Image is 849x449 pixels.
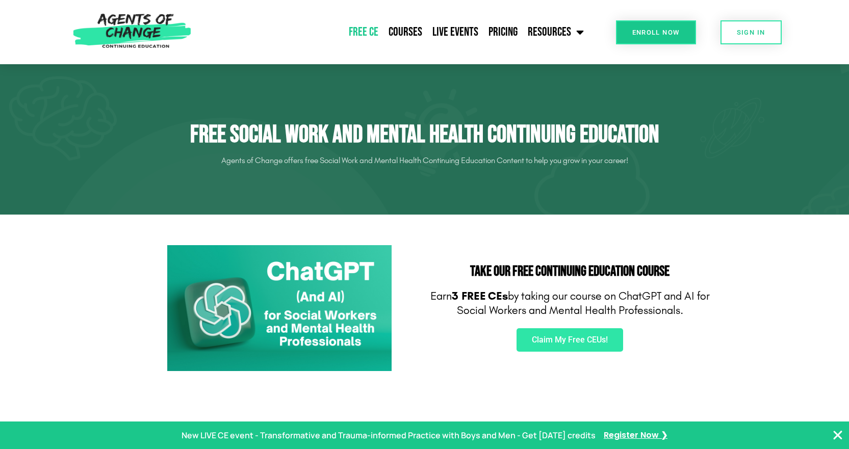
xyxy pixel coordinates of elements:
a: Claim My Free CEUs! [517,328,623,352]
p: New LIVE CE event - Transformative and Trauma-informed Practice with Boys and Men - Get [DATE] cr... [182,428,596,443]
a: Pricing [483,19,523,45]
a: Courses [383,19,427,45]
span: Enroll Now [632,29,680,36]
a: Resources [523,19,589,45]
p: Agents of Change offers free Social Work and Mental Health Continuing Education Content to help y... [139,152,710,169]
a: Free CE [344,19,383,45]
a: SIGN IN [721,20,782,44]
span: Claim My Free CEUs! [532,336,608,344]
b: 3 FREE CEs [452,289,508,303]
span: SIGN IN [737,29,765,36]
a: Live Events [427,19,483,45]
button: Close Banner [832,429,844,441]
h1: Free Social Work and Mental Health Continuing Education [139,120,710,150]
h2: Take Our FREE Continuing Education Course [430,265,710,279]
a: Register Now ❯ [604,428,667,443]
p: Earn by taking our course on ChatGPT and AI for Social Workers and Mental Health Professionals. [430,289,710,318]
a: Enroll Now [616,20,696,44]
nav: Menu [196,19,589,45]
